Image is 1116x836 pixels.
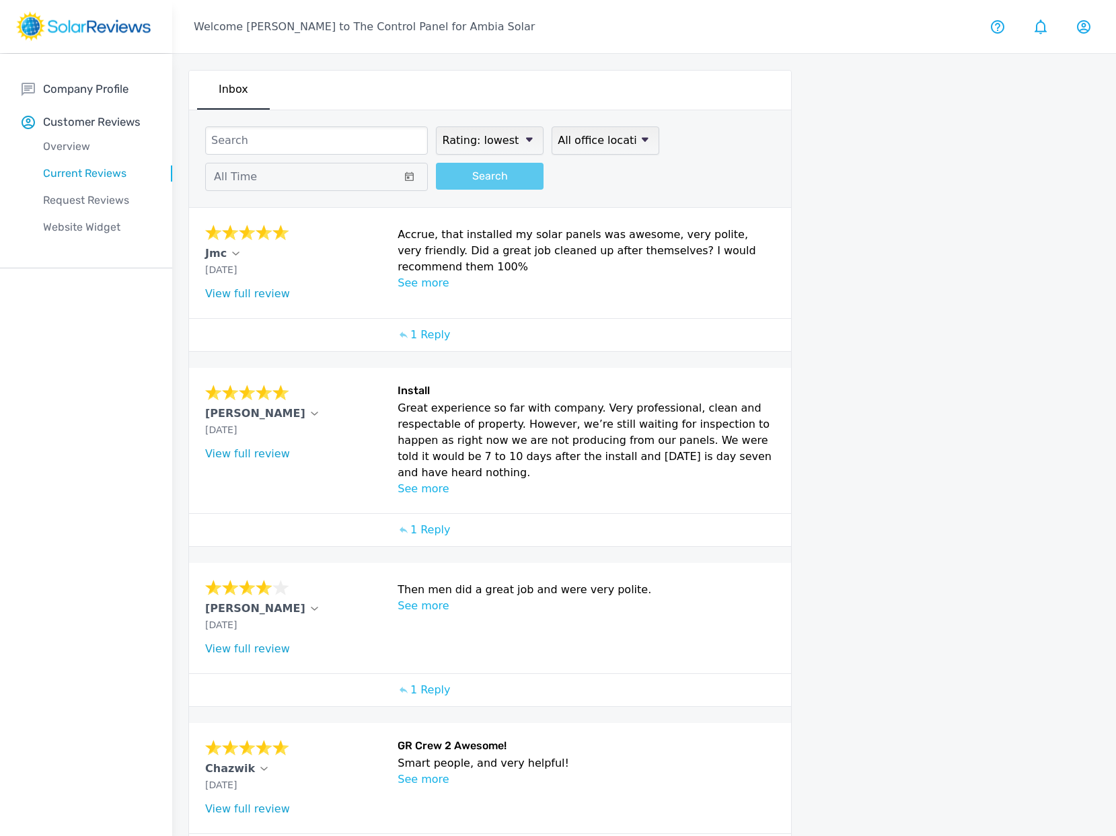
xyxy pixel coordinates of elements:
button: Search [436,163,544,190]
h6: GR Crew 2 Awesome! [398,739,774,755]
p: See more [398,598,774,614]
a: View full review [205,642,290,655]
p: Current Reviews [22,165,172,182]
a: Current Reviews [22,160,172,187]
a: View full review [205,802,290,815]
p: Great experience so far with company. Very professional, clean and respectable of property. Howev... [398,400,774,481]
a: Website Widget [22,214,172,241]
h6: Install [398,384,774,400]
p: [PERSON_NAME] [205,601,305,617]
span: All Time [214,170,257,183]
p: 1 Reply [410,682,451,698]
p: Welcome [PERSON_NAME] to The Control Panel for Ambia Solar [194,19,535,35]
span: [DATE] [205,619,237,630]
p: Chazwik [205,761,255,777]
p: See more [398,275,774,291]
p: 1 Reply [410,522,451,538]
a: View full review [205,447,290,460]
a: Request Reviews [22,187,172,214]
p: Customer Reviews [43,114,141,130]
button: All Time [205,163,428,191]
p: See more [398,771,774,788]
p: Smart people, and very helpful! [398,755,774,771]
p: [PERSON_NAME] [205,406,305,422]
p: Company Profile [43,81,128,98]
a: Overview [22,133,172,160]
p: Then men did a great job and were very polite. [398,582,774,598]
p: Request Reviews [22,192,172,208]
p: Overview [22,139,172,155]
p: Accrue, that installed my solar panels was awesome, very polite, very friendly. Did a great job c... [398,227,774,275]
p: Website Widget [22,219,172,235]
p: See more [398,481,774,497]
input: Search [205,126,428,155]
span: [DATE] [205,424,237,435]
p: Inbox [219,81,248,98]
a: View full review [205,287,290,300]
p: 1 Reply [410,327,451,343]
span: [DATE] [205,264,237,275]
span: [DATE] [205,780,237,790]
p: Jmc [205,245,227,262]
